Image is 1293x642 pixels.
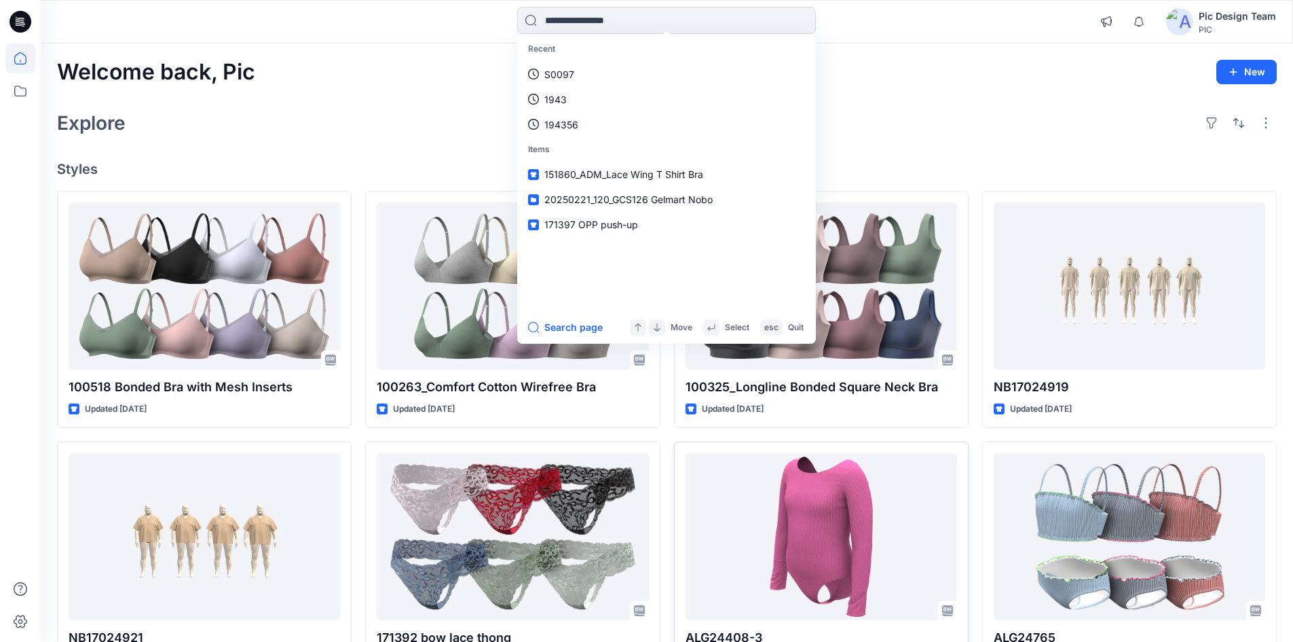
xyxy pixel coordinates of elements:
h2: Explore [57,112,126,134]
p: 100518 Bonded Bra with Mesh Inserts [69,378,340,397]
a: 171397 OPP push-up [520,212,813,237]
a: 194356 [520,112,813,137]
p: Updated [DATE] [1010,402,1072,416]
span: 171397 OPP push-up [544,219,638,230]
h2: Welcome back, Pic [57,60,255,85]
p: S0097 [544,67,574,82]
div: PIC [1199,24,1276,35]
a: ALG24765 [994,453,1265,621]
p: 100325_Longline Bonded Square Neck Bra [686,378,957,397]
a: S0097 [520,62,813,87]
span: 151860_ADM_Lace Wing T Shirt Bra [544,168,703,180]
span: 20250221_120_GCS126 Gelmart Nobo [544,194,713,205]
p: Select [725,321,749,335]
a: 1943 [520,87,813,112]
a: 100518 Bonded Bra with Mesh Inserts [69,202,340,370]
p: NB17024919 [994,378,1265,397]
a: 100263_Comfort Cotton Wirefree Bra [377,202,648,370]
a: 20250221_120_GCS126 Gelmart Nobo [520,187,813,212]
p: 100263_Comfort Cotton Wirefree Bra [377,378,648,397]
p: esc [764,321,779,335]
a: 100325_Longline Bonded Square Neck Bra [686,202,957,370]
p: Updated [DATE] [702,402,764,416]
p: Updated [DATE] [393,402,455,416]
p: Quit [788,321,804,335]
p: 194356 [544,118,578,132]
h4: Styles [57,161,1277,177]
a: ALG24408-3 [686,453,957,621]
a: 171392 bow lace thong [377,453,648,621]
img: avatar [1166,8,1193,35]
button: Search page [528,319,603,336]
button: New [1216,60,1277,84]
div: Pic Design Team [1199,8,1276,24]
p: Recent [520,37,813,62]
p: 1943 [544,92,567,107]
a: NB17024921 [69,453,340,621]
a: 151860_ADM_Lace Wing T Shirt Bra [520,162,813,187]
p: Move [671,321,692,335]
p: Updated [DATE] [85,402,147,416]
a: NB17024919 [994,202,1265,370]
p: Items [520,137,813,162]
